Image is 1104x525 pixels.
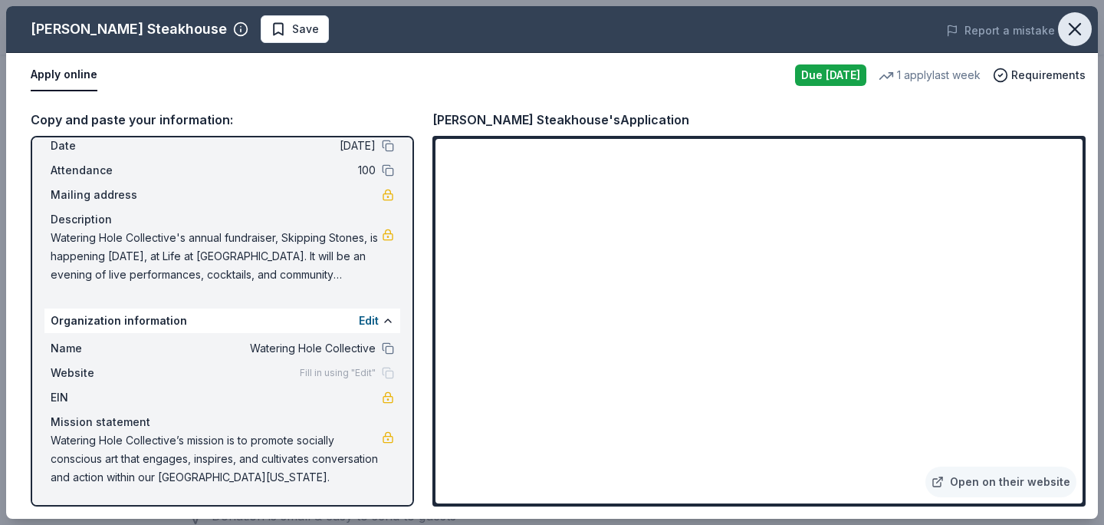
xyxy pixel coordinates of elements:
[51,210,394,229] div: Description
[925,467,1076,497] a: Open on their website
[795,64,866,86] div: Due [DATE]
[51,137,153,155] span: Date
[993,66,1086,84] button: Requirements
[51,339,153,358] span: Name
[153,161,376,180] span: 100
[51,431,382,487] span: Watering Hole Collective’s mission is to promote socially conscious art that engages, inspires, a...
[51,161,153,180] span: Attendance
[292,20,319,38] span: Save
[44,309,400,333] div: Organization information
[1011,66,1086,84] span: Requirements
[51,186,153,204] span: Mailing address
[51,364,153,382] span: Website
[946,21,1055,40] button: Report a mistake
[31,17,227,41] div: [PERSON_NAME] Steakhouse
[31,59,97,91] button: Apply online
[51,388,153,407] span: EIN
[359,312,379,330] button: Edit
[261,15,329,43] button: Save
[31,110,414,130] div: Copy and paste your information:
[153,339,376,358] span: Watering Hole Collective
[51,229,382,284] span: Watering Hole Collective's annual fundraiser, Skipping Stones, is happening [DATE], at Life at [G...
[300,367,376,379] span: Fill in using "Edit"
[51,413,394,431] div: Mission statement
[153,137,376,155] span: [DATE]
[432,110,689,130] div: [PERSON_NAME] Steakhouse's Application
[879,66,981,84] div: 1 apply last week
